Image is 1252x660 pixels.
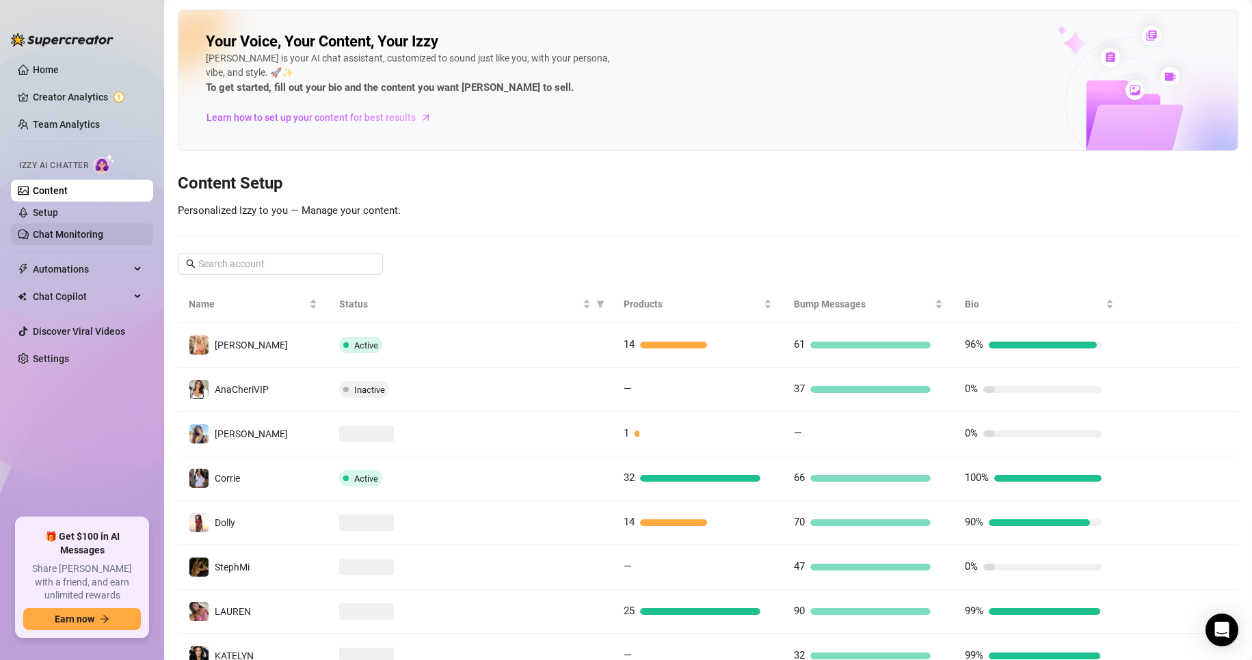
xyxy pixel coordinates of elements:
span: Bump Messages [794,297,932,312]
span: 0% [965,427,978,439]
a: Settings [33,353,69,364]
span: 96% [965,338,983,350]
span: [PERSON_NAME] [215,340,288,350]
span: 47 [794,560,805,573]
span: Bio [965,297,1103,312]
span: ️‍LAUREN [215,606,251,617]
th: Name [178,286,328,323]
span: Learn how to set up your content for best results [207,110,416,125]
span: 61 [794,338,805,350]
span: Personalized Izzy to you — Manage your content. [178,204,401,217]
a: Content [33,185,68,196]
th: Bump Messages [783,286,954,323]
span: Share [PERSON_NAME] with a friend, and earn unlimited rewards [23,562,141,603]
span: filter [594,294,607,314]
span: Name [189,297,306,312]
span: 99% [965,605,983,617]
img: ai-chatter-content-library-cLFOSyPT.png [1026,11,1238,150]
button: Earn nowarrow-right [23,608,141,630]
span: arrow-right [419,111,433,124]
span: — [624,560,632,573]
span: 0% [965,560,978,573]
img: logo-BBDzfeDw.svg [11,33,114,46]
h2: Your Voice, Your Content, Your Izzy [206,32,438,51]
h3: Content Setup [178,173,1238,195]
span: 1 [624,427,629,439]
a: Setup [33,207,58,218]
span: 70 [794,516,805,528]
img: Corrie [189,469,209,488]
th: Status [328,286,613,323]
span: filter [596,300,604,308]
img: AI Chatter [94,154,115,174]
img: Dolly [189,513,209,532]
img: Sibyl [189,424,209,443]
span: — [794,427,802,439]
span: 0% [965,383,978,395]
span: [PERSON_NAME] [215,428,288,439]
span: Earn now [55,614,94,624]
a: Creator Analytics exclamation-circle [33,86,142,108]
span: 🎁 Get $100 in AI Messages [23,530,141,557]
span: AnaCheriVIP [215,384,269,395]
img: AnaCheriVIP [189,380,209,399]
th: Products [613,286,784,323]
a: Learn how to set up your content for best results [206,107,442,128]
span: Corrie [215,473,240,484]
img: Chat Copilot [18,292,27,301]
span: Status [339,297,580,312]
span: Izzy AI Chatter [19,159,88,172]
span: 25 [624,605,635,617]
a: Chat Monitoring [33,229,103,240]
span: Products [624,297,762,312]
span: search [186,259,196,269]
span: 90% [965,516,983,528]
div: [PERSON_NAME] is your AI chat assistant, customized to sound just like you, with your persona, vi... [206,51,616,96]
span: Chat Copilot [33,286,130,307]
span: Automations [33,258,130,280]
span: Active [354,340,378,350]
span: Inactive [354,385,385,395]
span: Active [354,473,378,484]
th: Bio [954,286,1125,323]
span: 37 [794,383,805,395]
span: 14 [624,338,635,350]
a: Discover Viral Videos [33,326,125,337]
span: Dolly [215,517,235,528]
img: StephMi [189,558,209,577]
img: ️‍LAUREN [189,602,209,621]
span: 32 [624,471,635,484]
span: 14 [624,516,635,528]
a: Home [33,64,59,75]
span: StephMi [215,562,250,573]
a: Team Analytics [33,119,100,130]
input: Search account [198,256,364,271]
strong: To get started, fill out your bio and the content you want [PERSON_NAME] to sell. [206,81,574,94]
span: 100% [965,471,989,484]
img: Anthia [189,335,209,355]
span: arrow-right [100,614,109,624]
div: Open Intercom Messenger [1206,614,1238,646]
span: 66 [794,471,805,484]
span: 90 [794,605,805,617]
span: thunderbolt [18,264,29,275]
span: — [624,383,632,395]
